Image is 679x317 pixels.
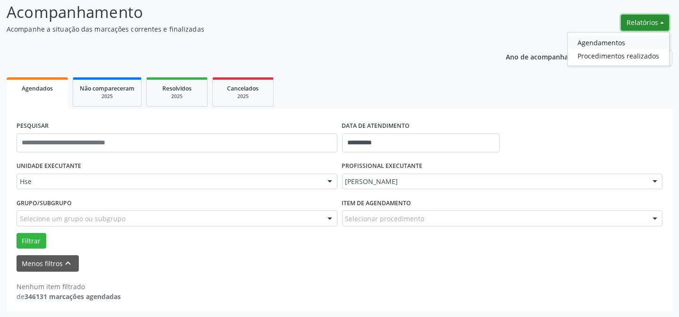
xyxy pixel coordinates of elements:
div: Nenhum item filtrado [17,282,121,292]
i: keyboard_arrow_up [63,258,74,268]
span: Hse [20,177,318,186]
strong: 346131 marcações agendadas [25,292,121,301]
div: 2025 [219,93,267,100]
a: Agendamentos [568,36,669,49]
label: UNIDADE EXECUTANTE [17,159,81,174]
div: 2025 [153,93,201,100]
span: Selecione um grupo ou subgrupo [20,214,126,224]
p: Ano de acompanhamento [506,50,589,62]
label: PROFISSIONAL EXECUTANTE [342,159,423,174]
ul: Relatórios [567,32,670,66]
label: Grupo/Subgrupo [17,196,72,210]
span: [PERSON_NAME] [345,177,644,186]
label: PESQUISAR [17,119,49,133]
div: de [17,292,121,301]
label: DATA DE ATENDIMENTO [342,119,410,133]
span: Selecionar procedimento [345,214,425,224]
span: Não compareceram [80,84,134,92]
button: Filtrar [17,233,46,249]
p: Acompanhe a situação das marcações correntes e finalizadas [7,24,473,34]
div: 2025 [80,93,134,100]
span: Agendados [22,84,53,92]
span: Cancelados [227,84,259,92]
button: Menos filtros [17,255,79,272]
p: Acompanhamento [7,0,473,24]
a: Procedimentos realizados [568,49,669,62]
button: Relatórios [621,15,669,31]
span: Resolvidos [162,84,192,92]
label: Item de agendamento [342,196,411,210]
